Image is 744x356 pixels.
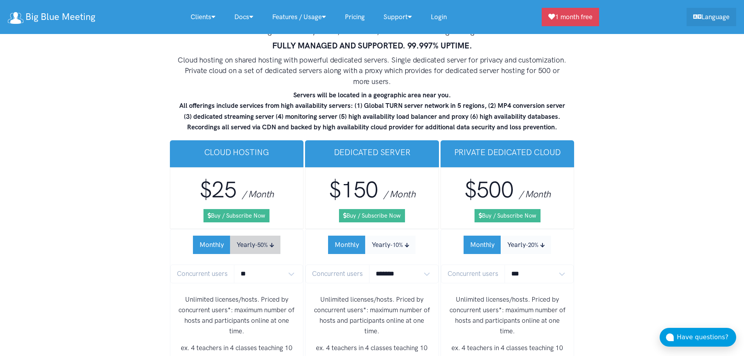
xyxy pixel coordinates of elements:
[181,9,225,25] a: Clients
[203,209,269,222] a: Buy / Subscribe Now
[311,147,433,158] h3: Dedicated Server
[177,55,567,87] h4: Cloud hosting on shared hosting with powerful dedicated servers. Single dedicated server for priv...
[677,332,736,342] div: Have questions?
[365,236,416,254] button: Yearly-10%
[501,236,551,254] button: Yearly-20%
[200,176,236,203] span: $25
[305,265,369,283] span: Concurrent users
[519,188,551,200] span: / Month
[312,294,432,337] p: Unlimited licenses/hosts. Priced by concurrent users*: maximum number of hosts and participants o...
[660,328,736,347] button: Have questions?
[329,176,378,203] span: $150
[374,9,421,25] a: Support
[242,188,274,200] span: / Month
[464,176,514,203] span: $500
[526,242,539,249] small: -20%
[687,8,736,26] a: Language
[464,236,501,254] button: Monthly
[193,236,280,254] div: Subscription Period
[193,236,230,254] button: Monthly
[464,236,551,254] div: Subscription Period
[8,9,95,25] a: Big Blue Meeting
[255,242,268,249] small: -50%
[225,9,263,25] a: Docs
[339,209,405,222] a: Buy / Subscribe Now
[542,8,599,26] a: 1 month free
[177,294,297,337] p: Unlimited licenses/hosts. Priced by concurrent users*: maximum number of hosts and participants o...
[421,9,456,25] a: Login
[447,147,568,158] h3: Private Dedicated Cloud
[441,265,505,283] span: Concurrent users
[328,236,366,254] button: Monthly
[272,41,472,50] strong: FULLY MANAGED AND SUPPORTED. 99.997% UPTIME.
[176,147,298,158] h3: Cloud Hosting
[447,294,568,337] p: Unlimited licenses/hosts. Priced by concurrent users*: maximum number of hosts and participants o...
[384,188,415,200] span: / Month
[8,12,23,24] img: logo
[263,9,335,25] a: Features / Usage
[390,242,403,249] small: -10%
[475,209,541,222] a: Buy / Subscribe Now
[179,91,565,131] strong: Servers will be located in a geographic area near you. All offerings include services from high a...
[170,265,234,283] span: Concurrent users
[328,236,416,254] div: Subscription Period
[335,9,374,25] a: Pricing
[230,236,280,254] button: Yearly-50%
